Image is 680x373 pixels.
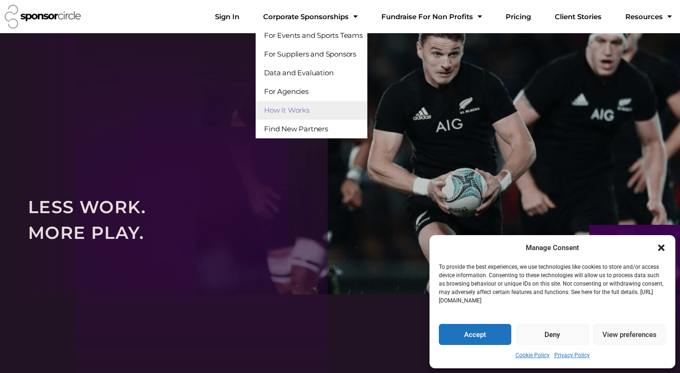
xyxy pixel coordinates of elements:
[256,7,365,26] a: Corporate SponsorshipsMenu Toggle
[256,82,367,101] a: For Agencies
[516,324,588,345] button: Deny
[374,7,489,26] a: Fundraise For Non ProfitsMenu Toggle
[439,324,511,345] button: Accept
[515,350,550,361] a: Cookie Policy
[618,7,679,26] a: Resources
[256,101,367,120] a: How it Works
[554,350,590,361] a: Privacy Policy
[5,5,81,29] img: Sponsor Circle logo
[256,45,367,64] a: For Suppliers and Sponsors
[208,7,247,26] a: Sign In
[547,7,609,26] a: Client Stories
[208,7,679,26] nav: Menu
[498,7,538,26] a: Pricing
[439,263,665,305] p: To provide the best experiences, we use technologies like cookies to store and/or access device i...
[657,243,666,252] div: Close dialogue
[256,64,367,82] a: Data and Evaluation
[256,26,367,45] a: For Events and Sports Teams
[594,324,666,345] button: View preferences
[256,26,367,138] ul: Corporate SponsorshipsMenu Toggle
[28,194,652,246] h2: LESS WORK. MORE PLAY.
[256,120,367,138] a: Find New Partners
[526,242,579,254] div: Manage Consent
